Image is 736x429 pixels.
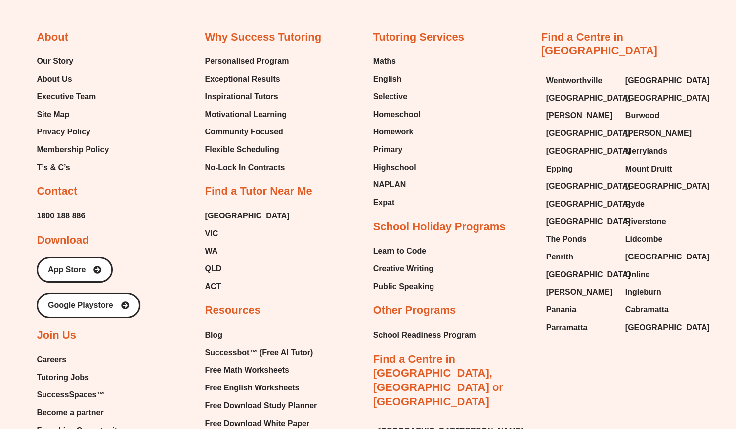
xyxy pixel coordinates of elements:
[37,142,109,157] a: Membership Policy
[373,279,434,294] a: Public Speaking
[625,214,666,229] span: Riverstone
[625,197,645,212] span: Ryde
[373,142,403,157] span: Primary
[205,30,321,44] h2: Why Success Tutoring
[205,54,289,69] span: Personalised Program
[205,261,289,276] a: QLD
[205,381,299,395] span: Free English Worksheets
[546,232,587,247] span: The Ponds
[546,267,631,282] span: [GEOGRAPHIC_DATA]
[37,209,85,223] span: 1800 188 886
[625,302,669,317] span: Cabramatta
[37,125,90,139] span: Privacy Policy
[546,91,615,106] a: [GEOGRAPHIC_DATA]
[37,89,109,104] a: Executive Team
[37,257,113,283] a: App Store
[625,126,694,141] a: [PERSON_NAME]
[625,179,710,194] span: [GEOGRAPHIC_DATA]
[546,108,612,123] span: [PERSON_NAME]
[373,89,421,104] a: Selective
[625,91,710,106] span: [GEOGRAPHIC_DATA]
[37,387,104,402] span: SuccessSpaces™
[541,31,657,57] a: Find a Centre in [GEOGRAPHIC_DATA]
[546,214,631,229] span: [GEOGRAPHIC_DATA]
[625,73,694,88] a: [GEOGRAPHIC_DATA]
[373,177,421,192] a: NAPLAN
[205,244,217,258] span: WA
[373,261,433,276] span: Creative Writing
[48,301,113,309] span: Google Playstore
[546,214,615,229] a: [GEOGRAPHIC_DATA]
[625,73,710,88] span: [GEOGRAPHIC_DATA]
[546,73,615,88] a: Wentworthville
[546,108,615,123] a: [PERSON_NAME]
[205,261,221,276] span: QLD
[546,250,573,264] span: Penrith
[205,142,289,157] a: Flexible Scheduling
[546,197,631,212] span: [GEOGRAPHIC_DATA]
[205,398,317,413] span: Free Download Study Planner
[373,244,427,258] span: Learn to Code
[205,226,218,241] span: VIC
[373,72,421,86] a: English
[37,89,96,104] span: Executive Team
[373,72,402,86] span: English
[546,126,615,141] a: [GEOGRAPHIC_DATA]
[625,302,694,317] a: Cabramatta
[625,108,694,123] a: Burwood
[625,232,663,247] span: Lidcombe
[625,144,694,159] a: Merrylands
[37,293,140,318] a: Google Playstore
[37,72,72,86] span: About Us
[546,126,631,141] span: [GEOGRAPHIC_DATA]
[373,303,456,318] h2: Other Programs
[37,54,109,69] a: Our Story
[546,179,631,194] span: [GEOGRAPHIC_DATA]
[546,162,615,176] a: Epping
[373,54,421,69] a: Maths
[37,184,77,199] h2: Contact
[625,267,650,282] span: Online
[625,144,667,159] span: Merrylands
[625,232,694,247] a: Lidcombe
[373,54,396,69] span: Maths
[373,220,506,234] h2: School Holiday Programs
[625,250,710,264] span: [GEOGRAPHIC_DATA]
[546,162,573,176] span: Epping
[205,142,279,157] span: Flexible Scheduling
[205,398,323,413] a: Free Download Study Planner
[625,162,694,176] a: Mount Druitt
[373,160,416,175] span: Highschool
[373,195,395,210] span: Expat
[205,279,289,294] a: ACT
[205,160,289,175] a: No-Lock In Contracts
[205,381,323,395] a: Free English Worksheets
[546,73,603,88] span: Wentworthville
[373,261,434,276] a: Creative Writing
[373,107,421,122] span: Homeschool
[546,267,615,282] a: [GEOGRAPHIC_DATA]
[625,179,694,194] a: [GEOGRAPHIC_DATA]
[37,72,109,86] a: About Us
[625,214,694,229] a: Riverstone
[205,345,313,360] span: Successbot™ (Free AI Tutor)
[205,209,289,223] a: [GEOGRAPHIC_DATA]
[546,302,615,317] a: Panania
[205,363,289,378] span: Free Math Worksheets
[546,285,615,300] a: [PERSON_NAME]
[373,353,503,408] a: Find a Centre in [GEOGRAPHIC_DATA], [GEOGRAPHIC_DATA] or [GEOGRAPHIC_DATA]
[373,142,421,157] a: Primary
[373,195,421,210] a: Expat
[205,345,323,360] a: Successbot™ (Free AI Tutor)
[205,303,260,318] h2: Resources
[546,144,615,159] a: [GEOGRAPHIC_DATA]
[37,328,76,343] h2: Join Us
[373,125,414,139] span: Homework
[37,54,73,69] span: Our Story
[625,267,694,282] a: Online
[546,179,615,194] a: [GEOGRAPHIC_DATA]
[373,244,434,258] a: Learn to Code
[546,91,631,106] span: [GEOGRAPHIC_DATA]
